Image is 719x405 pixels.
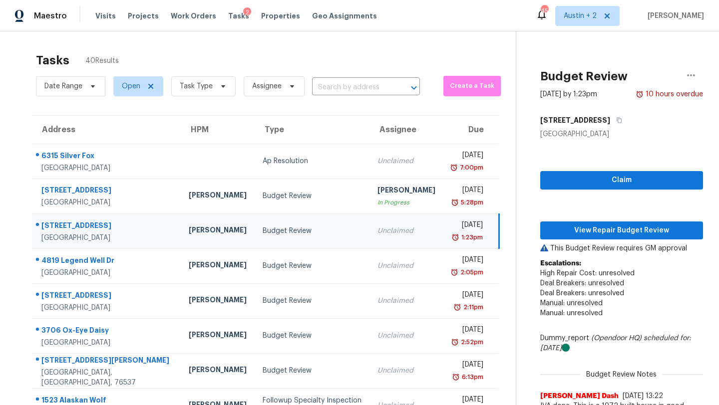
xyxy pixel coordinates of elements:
div: 6:13pm [460,372,483,382]
div: [GEOGRAPHIC_DATA] [41,303,173,313]
div: Budget Review [263,226,361,236]
h5: [STREET_ADDRESS] [540,115,610,125]
div: [PERSON_NAME] [189,330,247,342]
div: 1:23pm [459,232,483,242]
img: Overdue Alarm Icon [453,302,461,312]
span: High Repair Cost: unresolved [540,270,635,277]
div: Unclaimed [377,296,435,306]
div: [PERSON_NAME] [189,260,247,272]
img: Overdue Alarm Icon [450,267,458,277]
div: 7:00pm [458,163,483,173]
th: Address [32,116,181,144]
div: [GEOGRAPHIC_DATA] [41,198,173,207]
div: [PERSON_NAME] [189,190,247,202]
div: [DATE] [451,185,483,198]
div: Unclaimed [377,226,435,236]
span: [PERSON_NAME] [644,11,704,21]
div: Unclaimed [377,261,435,271]
div: Unclaimed [377,331,435,341]
div: [GEOGRAPHIC_DATA] [41,338,173,348]
div: 5:28pm [459,198,483,207]
div: Budget Review [263,331,361,341]
img: Overdue Alarm Icon [451,337,459,347]
div: Dummy_report [540,333,703,353]
span: 40 Results [85,56,119,66]
button: Open [407,81,421,95]
span: Manual: unresolved [540,300,603,307]
span: Deal Breakers: unresolved [540,280,624,287]
div: [DATE] [451,150,483,163]
div: Unclaimed [377,156,435,166]
div: 2:05pm [458,267,483,277]
i: (Opendoor HQ) [591,335,642,342]
span: Properties [261,11,300,21]
div: [STREET_ADDRESS] [41,185,173,198]
button: Create a Task [443,76,501,96]
span: [DATE] 13:22 [623,393,663,400]
div: [DATE] [451,290,483,302]
h2: Budget Review [540,71,628,81]
p: This Budget Review requires GM approval [540,243,703,253]
div: [GEOGRAPHIC_DATA] [540,129,703,139]
div: [DATE] [451,325,483,337]
i: scheduled for: [DATE] [540,335,691,352]
span: Date Range [44,81,82,91]
div: [PERSON_NAME] [189,225,247,237]
th: Assignee [369,116,443,144]
span: Projects [128,11,159,21]
div: 2 [243,7,251,17]
span: Visits [95,11,116,21]
span: Work Orders [171,11,216,21]
div: 6315 Silver Fox [41,151,173,163]
span: Claim [548,174,695,187]
img: Overdue Alarm Icon [451,232,459,242]
div: [GEOGRAPHIC_DATA] [41,268,173,278]
div: [STREET_ADDRESS] [41,290,173,303]
span: Austin + 2 [564,11,597,21]
div: Budget Review [263,191,361,201]
th: Type [255,116,369,144]
img: Overdue Alarm Icon [451,198,459,207]
div: [DATE] [451,220,483,232]
th: HPM [181,116,255,144]
div: [DATE] [451,255,483,267]
div: [DATE] by 1:23pm [540,89,597,99]
div: [GEOGRAPHIC_DATA] [41,163,173,173]
span: Create a Task [448,80,496,92]
div: [PERSON_NAME] [189,365,247,377]
div: 2:52pm [459,337,483,347]
div: Unclaimed [377,366,435,376]
span: View Repair Budget Review [548,224,695,237]
button: Claim [540,171,703,190]
span: [PERSON_NAME] Dash [540,391,619,401]
div: 45 [541,6,548,16]
button: Copy Address [610,111,624,129]
div: 3706 Ox-Eye Daisy [41,325,173,338]
div: [PERSON_NAME] [189,295,247,307]
div: Budget Review [263,296,361,306]
span: Tasks [228,12,249,19]
div: Ap Resolution [263,156,361,166]
input: Search by address [312,80,392,95]
div: [GEOGRAPHIC_DATA] [41,233,173,243]
th: Due [443,116,499,144]
span: Task Type [180,81,213,91]
span: Manual: unresolved [540,310,603,317]
div: [GEOGRAPHIC_DATA], [GEOGRAPHIC_DATA], 76537 [41,368,173,388]
div: Budget Review [263,366,361,376]
span: Geo Assignments [312,11,377,21]
button: View Repair Budget Review [540,221,703,240]
div: [STREET_ADDRESS][PERSON_NAME] [41,355,173,368]
div: 4819 Legend Well Dr [41,255,173,268]
div: 2:11pm [461,302,483,312]
div: [DATE] [451,360,483,372]
div: In Progress [377,198,435,207]
div: [STREET_ADDRESS] [41,220,173,233]
img: Overdue Alarm Icon [450,163,458,173]
span: Budget Review Notes [580,370,663,380]
img: Overdue Alarm Icon [452,372,460,382]
span: Open [122,81,140,91]
span: Assignee [252,81,282,91]
div: [PERSON_NAME] [377,185,435,198]
b: Escalations: [540,260,581,267]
